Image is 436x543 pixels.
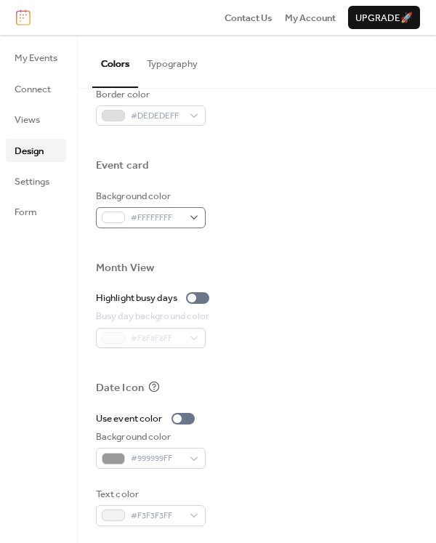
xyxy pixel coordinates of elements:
[96,261,154,275] div: Month View
[15,51,57,65] span: My Events
[96,189,203,204] div: Background color
[6,77,66,100] a: Connect
[285,11,336,25] span: My Account
[96,158,149,173] div: Event card
[131,509,182,523] span: #F3F3F3FF
[92,35,138,87] button: Colors
[355,11,413,25] span: Upgrade 🚀
[15,82,51,97] span: Connect
[15,174,49,189] span: Settings
[15,205,37,220] span: Form
[96,309,210,323] div: Busy day background color
[131,109,182,124] span: #DEDEDEFF
[131,451,182,466] span: #999999FF
[96,430,203,444] div: Background color
[15,113,40,127] span: Views
[96,411,163,426] div: Use event color
[348,6,420,29] button: Upgrade🚀
[285,10,336,25] a: My Account
[6,46,66,69] a: My Events
[6,108,66,131] a: Views
[225,11,272,25] span: Contact Us
[6,139,66,162] a: Design
[225,10,272,25] a: Contact Us
[96,87,203,102] div: Border color
[15,144,44,158] span: Design
[16,9,31,25] img: logo
[96,487,203,502] div: Text color
[96,291,177,305] div: Highlight busy days
[6,169,66,193] a: Settings
[6,200,66,223] a: Form
[138,35,206,86] button: Typography
[131,211,182,225] span: #FFFFFFFF
[96,381,144,395] div: Date Icon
